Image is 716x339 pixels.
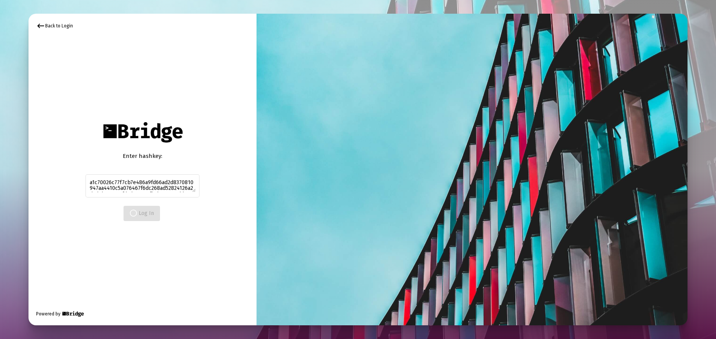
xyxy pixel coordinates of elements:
[36,21,73,30] div: Back to Login
[36,21,45,30] mat-icon: keyboard_backspace
[130,210,154,216] span: Log In
[36,310,84,318] div: Powered by
[86,152,200,160] div: Enter hashkey:
[124,206,160,221] button: Log In
[61,310,84,318] img: Bridge Financial Technology Logo
[99,118,186,146] img: Bridge Financial Technology Logo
